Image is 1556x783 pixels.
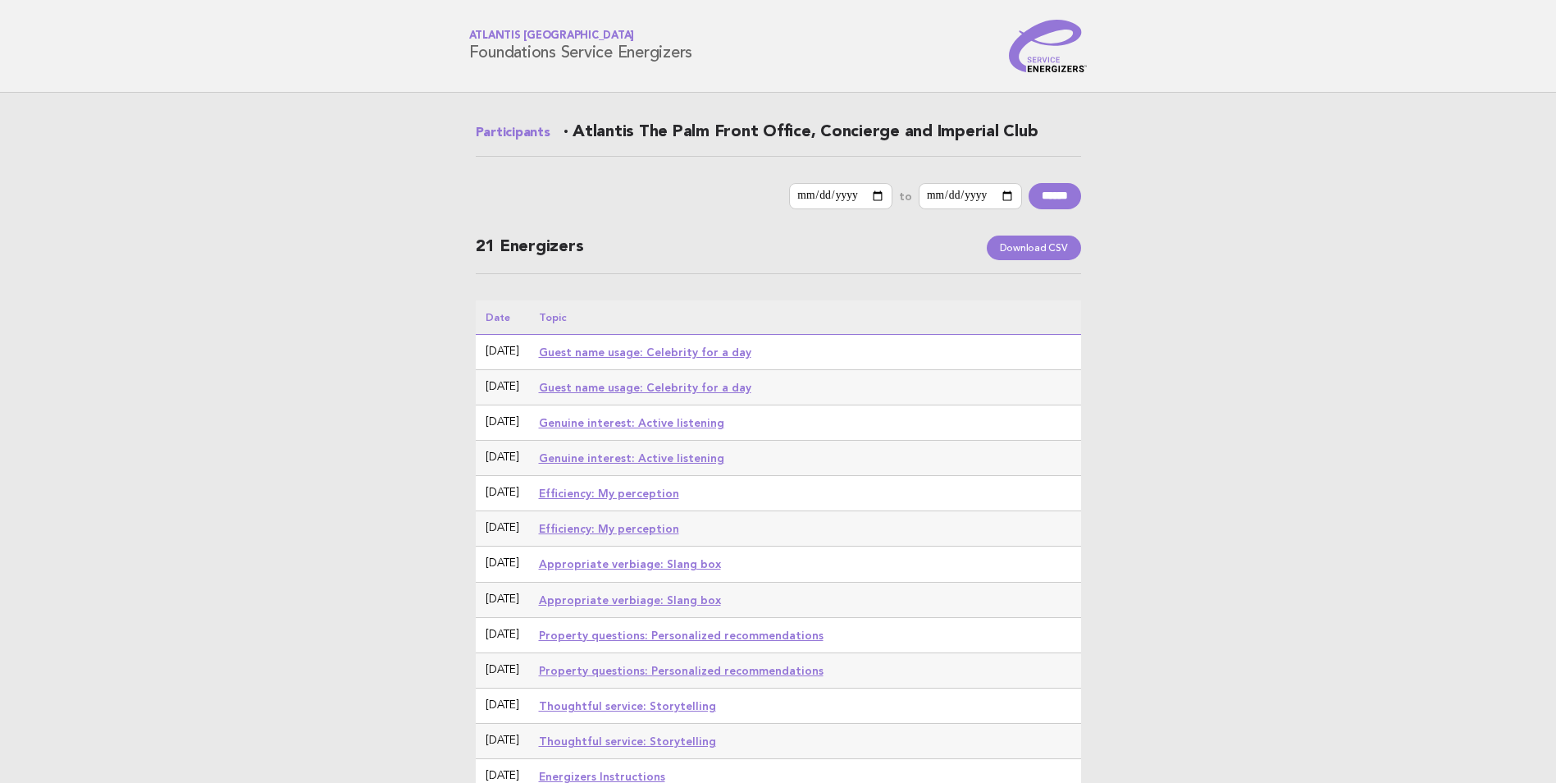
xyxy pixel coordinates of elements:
[987,236,1081,260] a: Download CSV
[476,582,529,617] td: [DATE]
[476,723,529,758] td: [DATE]
[539,522,679,535] a: Efficiency: My perception
[539,593,721,607] a: Appropriate verbiage: Slang box
[476,370,529,405] td: [DATE]
[476,547,529,582] td: [DATE]
[476,617,529,652] td: [DATE]
[476,236,1081,274] h2: 21 Energizers
[539,629,824,642] a: Property questions: Personalized recommendations
[476,652,529,688] td: [DATE]
[539,487,679,500] a: Efficiency: My perception
[539,664,824,677] a: Property questions: Personalized recommendations
[539,381,751,394] a: Guest name usage: Celebrity for a day
[469,31,693,62] h1: Foundations Service Energizers
[476,123,550,143] a: Participants
[476,688,529,723] td: [DATE]
[899,189,912,204] label: to
[529,300,1081,335] th: Topic
[539,416,724,429] a: Genuine interest: Active listening
[539,699,716,712] a: Thoughtful service: Storytelling
[469,31,693,42] span: Atlantis [GEOGRAPHIC_DATA]
[539,770,665,783] a: Energizers Instructions
[539,735,716,748] a: Thoughtful service: Storytelling
[476,122,1081,157] h2: · Atlantis The Palm Front Office, Concierge and Imperial Club
[476,476,529,511] td: [DATE]
[476,300,529,335] th: Date
[476,405,529,441] td: [DATE]
[476,441,529,476] td: [DATE]
[539,346,751,359] a: Guest name usage: Celebrity for a day
[1009,20,1088,72] img: Service Energizers
[539,557,721,570] a: Appropriate verbiage: Slang box
[476,335,529,370] td: [DATE]
[539,451,724,465] a: Genuine interest: Active listening
[476,511,529,547] td: [DATE]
